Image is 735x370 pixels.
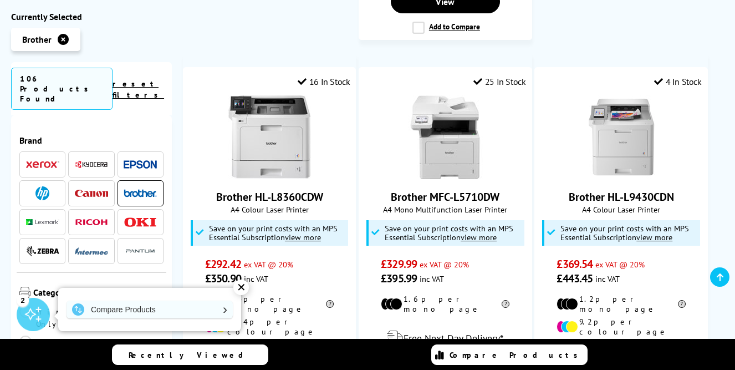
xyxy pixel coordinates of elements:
[75,215,108,229] a: Ricoh
[75,190,108,197] img: Canon
[22,34,52,45] span: Brother
[431,344,588,365] a: Compare Products
[205,294,334,314] li: 1.4p per mono page
[381,271,417,286] span: £395.99
[244,273,268,284] span: inc VAT
[298,76,350,87] div: 16 In Stock
[75,158,108,171] a: Kyocera
[595,273,620,284] span: inc VAT
[17,294,29,306] div: 2
[67,301,233,318] a: Compare Products
[654,76,702,87] div: 4 In Stock
[113,79,164,100] a: reset filters
[75,186,108,200] a: Canon
[205,257,241,271] span: £292.42
[26,186,59,200] a: HP
[11,11,172,22] div: Currently Selected
[385,223,513,242] span: Save on your print costs with an MPS Essential Subscription
[205,271,241,286] span: £350.90
[595,259,645,270] span: ex VAT @ 20%
[557,257,593,271] span: £369.54
[412,22,480,34] label: Add to Compare
[636,232,672,242] u: view more
[11,68,113,110] span: 106 Products Found
[228,95,311,179] img: Brother HL-L8360CDW
[228,170,311,181] a: Brother HL-L8360CDW
[450,350,584,360] span: Compare Products
[285,232,321,242] u: view more
[381,257,417,271] span: £329.99
[404,170,487,181] a: Brother MFC-L5710DW
[26,158,59,171] a: Xerox
[557,271,593,286] span: £443.45
[19,135,164,146] span: Brand
[112,344,268,365] a: Recently Viewed
[75,247,108,255] img: Intermec
[381,294,509,314] li: 1.6p per mono page
[420,273,444,284] span: inc VAT
[26,246,59,257] img: Zebra
[461,232,497,242] u: view more
[75,160,108,169] img: Kyocera
[580,170,663,181] a: Brother HL-L9430CDN
[124,160,157,169] img: Epson
[124,189,157,197] img: Brother
[391,190,499,204] a: Brother MFC-L5710DW
[129,350,254,360] span: Recently Viewed
[205,317,334,337] li: 12.4p per colour page
[26,219,59,226] img: Lexmark
[216,190,323,204] a: Brother HL-L8360CDW
[26,215,59,229] a: Lexmark
[26,244,59,258] a: Zebra
[557,294,685,314] li: 1.2p per mono page
[560,223,689,242] span: Save on your print costs with an MPS Essential Subscription
[209,223,338,242] span: Save on your print costs with an MPS Essential Subscription
[473,76,525,87] div: 25 In Stock
[75,244,108,258] a: Intermec
[365,322,525,353] div: modal_delivery
[233,280,249,295] div: ✕
[580,95,663,179] img: Brother HL-L9430CDN
[124,217,157,227] img: OKI
[420,259,469,270] span: ex VAT @ 20%
[19,336,140,348] a: Multifunction
[365,204,525,215] span: A4 Mono Multifunction Laser Printer
[189,204,350,215] span: A4 Colour Laser Printer
[244,259,293,270] span: ex VAT @ 20%
[124,215,157,229] a: OKI
[540,204,701,215] span: A4 Colour Laser Printer
[33,287,164,300] span: Category
[19,287,30,298] img: Category
[124,244,157,258] a: Pantum
[75,219,108,225] img: Ricoh
[124,158,157,171] a: Epson
[35,186,49,200] img: HP
[404,95,487,179] img: Brother MFC-L5710DW
[124,245,157,258] img: Pantum
[19,306,91,330] a: Print Only
[26,161,59,169] img: Xerox
[569,190,674,204] a: Brother HL-L9430CDN
[124,186,157,200] a: Brother
[557,317,685,337] li: 9.2p per colour page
